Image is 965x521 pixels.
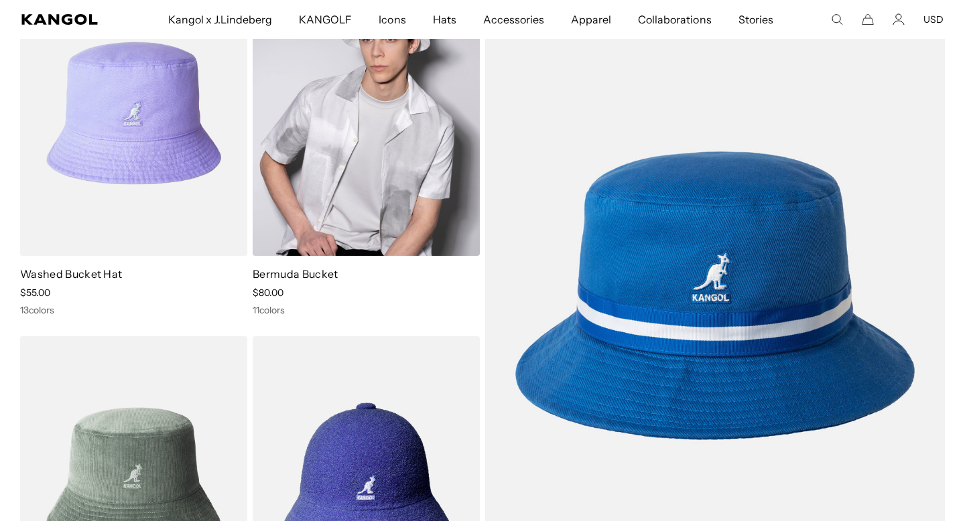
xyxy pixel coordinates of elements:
a: Washed Bucket Hat [20,267,122,281]
div: 13 colors [20,304,247,316]
span: $55.00 [20,287,50,299]
summary: Search here [831,13,843,25]
a: Account [893,13,905,25]
button: Cart [862,13,874,25]
span: $80.00 [253,287,283,299]
div: 11 colors [253,304,480,316]
a: Bermuda Bucket [253,267,338,281]
button: USD [923,13,944,25]
a: Kangol [21,14,110,25]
